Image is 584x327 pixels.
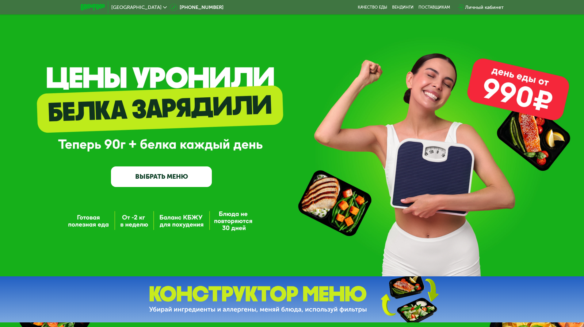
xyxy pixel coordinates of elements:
a: ВЫБРАТЬ МЕНЮ [111,166,212,187]
a: Вендинги [392,5,414,10]
a: [PHONE_NUMBER] [170,4,223,11]
div: Личный кабинет [465,4,504,11]
span: [GEOGRAPHIC_DATA] [111,5,162,10]
div: поставщикам [418,5,450,10]
a: Качество еды [358,5,387,10]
